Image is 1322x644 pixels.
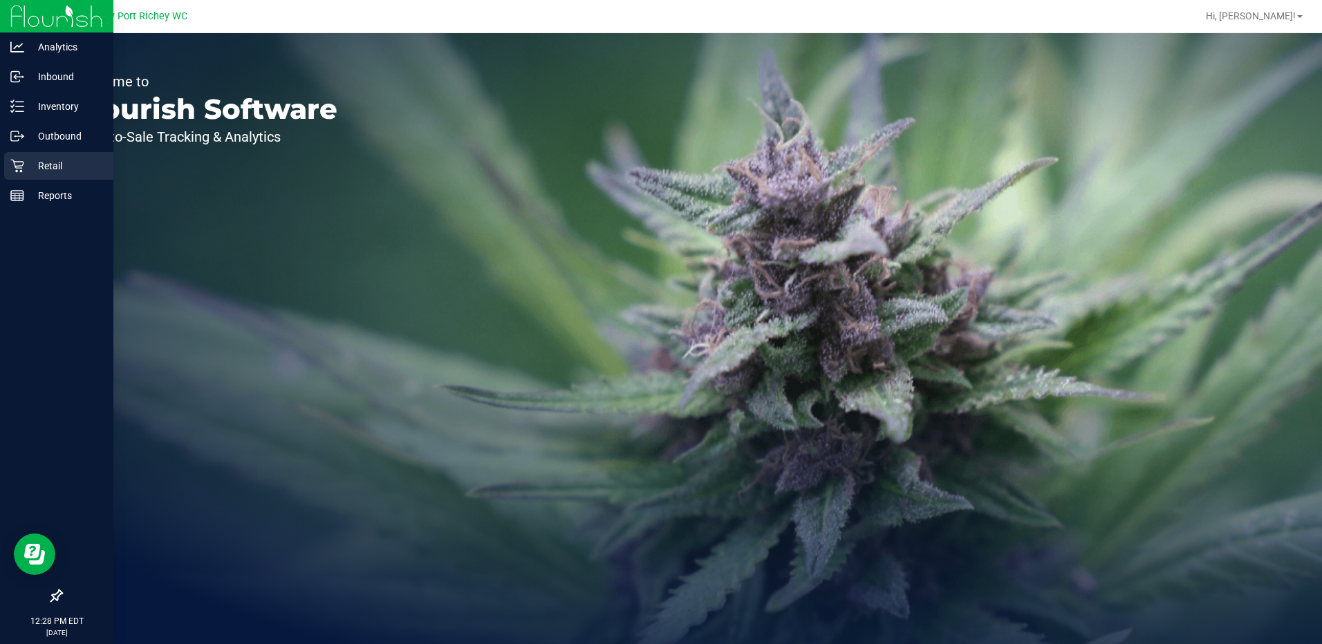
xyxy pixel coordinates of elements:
p: Flourish Software [75,95,337,123]
span: New Port Richey WC [95,10,187,22]
p: 12:28 PM EDT [6,615,107,627]
p: Welcome to [75,75,337,88]
inline-svg: Inbound [10,70,24,84]
p: Outbound [24,128,107,144]
p: Reports [24,187,107,204]
span: Hi, [PERSON_NAME]! [1206,10,1296,21]
inline-svg: Analytics [10,40,24,54]
inline-svg: Inventory [10,100,24,113]
p: Seed-to-Sale Tracking & Analytics [75,130,337,144]
inline-svg: Outbound [10,129,24,143]
p: Retail [24,158,107,174]
p: [DATE] [6,627,107,638]
p: Inventory [24,98,107,115]
inline-svg: Reports [10,189,24,202]
inline-svg: Retail [10,159,24,173]
p: Inbound [24,68,107,85]
p: Analytics [24,39,107,55]
iframe: Resource center [14,533,55,575]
